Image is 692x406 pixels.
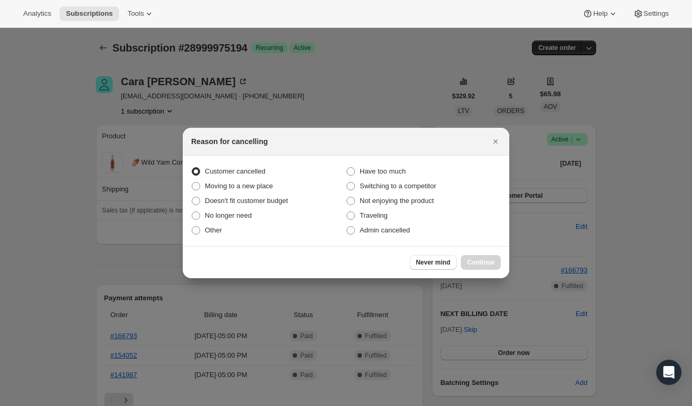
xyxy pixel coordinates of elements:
[360,197,434,205] span: Not enjoying the product
[593,9,607,18] span: Help
[205,197,288,205] span: Doesn't fit customer budget
[360,182,436,190] span: Switching to a competitor
[410,255,457,270] button: Never mind
[416,258,450,267] span: Never mind
[205,182,273,190] span: Moving to a new place
[360,167,406,175] span: Have too much
[205,211,252,219] span: No longer need
[627,6,675,21] button: Settings
[205,226,222,234] span: Other
[644,9,669,18] span: Settings
[23,9,51,18] span: Analytics
[17,6,57,21] button: Analytics
[191,136,268,147] h2: Reason for cancelling
[488,134,503,149] button: Close
[127,9,144,18] span: Tools
[121,6,161,21] button: Tools
[60,6,119,21] button: Subscriptions
[360,226,410,234] span: Admin cancelled
[66,9,113,18] span: Subscriptions
[656,360,681,385] div: Open Intercom Messenger
[360,211,388,219] span: Traveling
[205,167,265,175] span: Customer cancelled
[576,6,624,21] button: Help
